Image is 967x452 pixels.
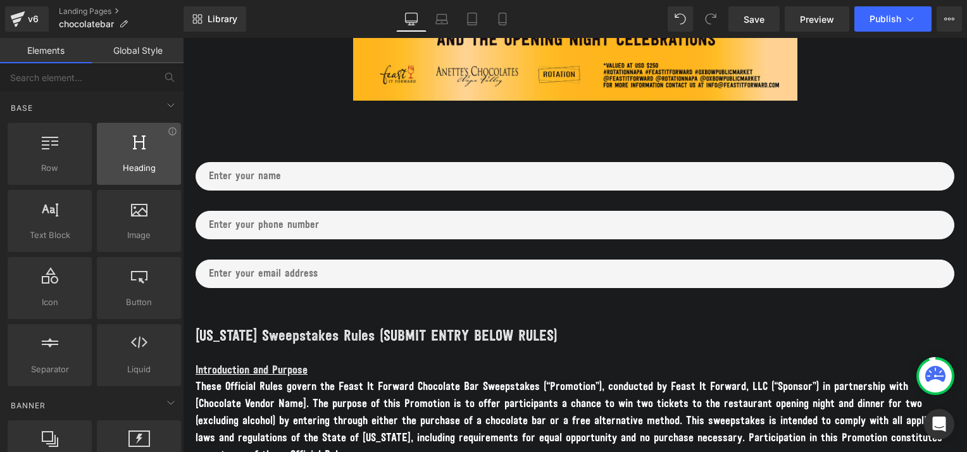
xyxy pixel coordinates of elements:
h1: [US_STATE] Sweepstakes Rules (SUBMIT ENTRY BELOW RULES) [13,289,771,309]
span: Separator [11,363,88,376]
a: Laptop [427,6,457,32]
div: v6 [25,11,41,27]
a: Landing Pages [59,6,184,16]
a: v6 [5,6,49,32]
a: Desktop [396,6,427,32]
a: Global Style [92,38,184,63]
a: Mobile [487,6,518,32]
button: Redo [698,6,723,32]
div: Open Intercom Messenger [924,409,954,439]
span: Icon [11,296,88,309]
button: More [937,6,962,32]
span: Publish [870,14,901,24]
div: View Information [168,127,177,136]
span: Preview [800,13,834,26]
span: chocolatebar [59,19,114,29]
u: Introduction and Purpose [13,327,125,339]
span: Heading [101,161,177,175]
span: Liquid [101,363,177,376]
span: Button [101,296,177,309]
button: Publish [854,6,932,32]
span: Base [9,102,34,114]
a: Tablet [457,6,487,32]
span: Image [101,229,177,242]
span: Library [208,13,237,25]
span: Save [744,13,764,26]
a: Preview [785,6,849,32]
input: Enter your email address [13,222,771,250]
span: Banner [9,399,47,411]
button: Undo [668,6,693,32]
p: These Official Rules govern the Feast It Forward Chocolate Bar Sweepstakes (“Promotion”), conduct... [13,341,771,427]
span: Text Block [11,229,88,242]
input: Enter your phone number [13,173,771,201]
a: New Library [184,6,246,32]
input: Enter your name [13,124,771,153]
span: Row [11,161,88,175]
